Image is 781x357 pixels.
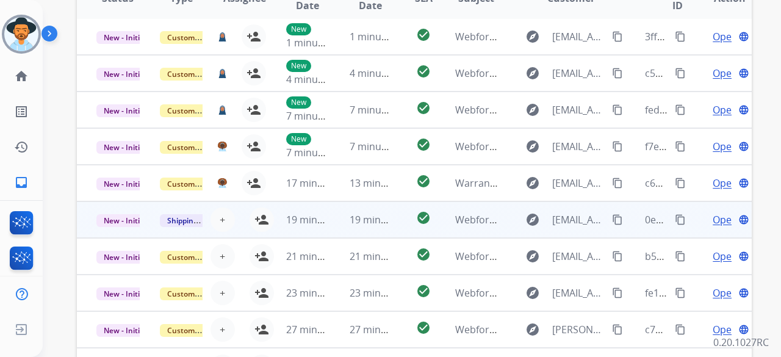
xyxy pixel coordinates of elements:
img: agent-avatar [218,178,227,188]
span: Webform from [EMAIL_ADDRESS][DOMAIN_NAME] on [DATE] [455,250,732,263]
button: + [211,317,235,342]
mat-icon: content_copy [612,31,623,42]
span: Open [713,139,738,154]
span: New - Initial [96,68,153,81]
mat-icon: check_circle [416,320,431,335]
span: [EMAIL_ADDRESS][DOMAIN_NAME] [552,212,605,227]
mat-icon: explore [525,103,540,117]
span: Open [713,249,738,264]
mat-icon: explore [525,29,540,44]
mat-icon: check_circle [416,137,431,152]
span: 1 minute ago [350,30,410,43]
span: + [220,249,225,264]
mat-icon: language [738,214,749,225]
span: 7 minutes ago [350,103,415,117]
span: Customer Support [160,31,239,44]
span: Warranty claim label [455,176,550,190]
mat-icon: content_copy [675,31,686,42]
span: [EMAIL_ADDRESS][DOMAIN_NAME] [552,176,605,190]
mat-icon: content_copy [675,324,686,335]
mat-icon: content_copy [675,104,686,115]
span: Customer Support [160,251,239,264]
p: New [286,60,311,72]
mat-icon: explore [525,139,540,154]
span: 19 minutes ago [286,213,357,226]
img: agent-avatar [218,105,227,115]
span: New - Initial [96,104,153,117]
span: Customer Support [160,287,239,300]
span: New - Initial [96,31,153,44]
span: Customer Support [160,141,239,154]
span: 21 minutes ago [350,250,420,263]
span: Webform from [EMAIL_ADDRESS][DOMAIN_NAME] on [DATE] [455,213,732,226]
span: 23 minutes ago [286,286,357,300]
mat-icon: content_copy [675,178,686,189]
span: New - Initial [96,214,153,227]
span: 21 minutes ago [286,250,357,263]
mat-icon: history [14,140,29,154]
button: + [211,281,235,305]
span: Open [713,29,738,44]
mat-icon: content_copy [675,68,686,79]
mat-icon: language [738,68,749,79]
span: Webform from [EMAIL_ADDRESS][DOMAIN_NAME] on [DATE] [455,140,732,153]
mat-icon: content_copy [612,287,623,298]
mat-icon: language [738,31,749,42]
mat-icon: explore [525,286,540,300]
mat-icon: explore [525,176,540,190]
span: 4 minutes ago [286,73,351,86]
span: + [220,286,225,300]
span: Webform from [EMAIL_ADDRESS][DOMAIN_NAME] on [DATE] [455,286,732,300]
span: 4 minutes ago [350,67,415,80]
span: Open [713,286,738,300]
img: agent-avatar [218,142,227,151]
mat-icon: content_copy [612,251,623,262]
span: [EMAIL_ADDRESS][DOMAIN_NAME] [552,103,605,117]
span: Customer Support [160,104,239,117]
mat-icon: check_circle [416,64,431,79]
span: [EMAIL_ADDRESS][DOMAIN_NAME] [552,249,605,264]
span: [EMAIL_ADDRESS][DOMAIN_NAME] [552,286,605,300]
mat-icon: person_add [247,66,261,81]
span: New - Initial [96,251,153,264]
p: 0.20.1027RC [713,335,769,350]
mat-icon: person_add [254,249,269,264]
span: Shipping Protection [160,214,243,227]
mat-icon: person_add [247,139,261,154]
mat-icon: list_alt [14,104,29,119]
mat-icon: check_circle [416,211,431,225]
span: Webform from [EMAIL_ADDRESS][DOMAIN_NAME] on [DATE] [455,67,732,80]
span: New - Initial [96,287,153,300]
p: New [286,96,311,109]
mat-icon: content_copy [612,104,623,115]
mat-icon: person_add [254,322,269,337]
span: Open [713,322,738,337]
span: Customer Support [160,324,239,337]
img: agent-avatar [218,32,227,41]
mat-icon: content_copy [612,178,623,189]
mat-icon: content_copy [675,141,686,152]
span: 7 minutes ago [350,140,415,153]
mat-icon: person_add [254,286,269,300]
mat-icon: language [738,251,749,262]
span: Webform from [EMAIL_ADDRESS][DOMAIN_NAME] on [DATE] [455,30,732,43]
span: Open [713,66,738,81]
mat-icon: content_copy [612,68,623,79]
span: New - Initial [96,178,153,190]
mat-icon: content_copy [612,324,623,335]
mat-icon: person_add [247,103,261,117]
mat-icon: explore [525,249,540,264]
span: Open [713,212,738,227]
mat-icon: content_copy [612,141,623,152]
span: [EMAIL_ADDRESS][DOMAIN_NAME] [552,66,605,81]
mat-icon: content_copy [675,214,686,225]
span: [PERSON_NAME][EMAIL_ADDRESS][DOMAIN_NAME] [552,322,605,337]
span: Customer Support [160,68,239,81]
span: 17 minutes ago [286,176,357,190]
mat-icon: language [738,141,749,152]
mat-icon: check_circle [416,174,431,189]
img: agent-avatar [218,68,227,78]
span: 27 minutes ago [350,323,420,336]
span: [EMAIL_ADDRESS][DOMAIN_NAME] [552,139,605,154]
mat-icon: check_circle [416,101,431,115]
